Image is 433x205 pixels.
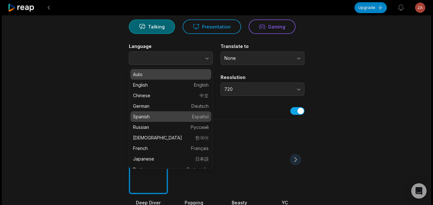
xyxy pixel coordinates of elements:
[133,124,209,130] p: Russian
[221,43,304,49] label: Translate to
[133,145,209,152] p: French
[133,166,209,173] p: Portuguese
[200,92,209,99] span: 中文
[133,82,209,88] p: English
[221,83,304,96] button: 720
[249,20,296,34] button: Gaming
[129,20,175,34] button: Talking
[192,113,209,120] span: Español
[224,86,292,92] span: 720
[194,82,209,88] span: English
[133,155,209,162] p: Japanese
[183,20,241,34] button: Presentation
[221,75,304,80] label: Resolution
[133,92,209,99] p: Chinese
[133,134,209,141] p: [DEMOGRAPHIC_DATA]
[191,124,209,130] span: Русский
[133,103,209,109] p: German
[187,166,209,173] span: Português
[411,183,427,199] div: Open Intercom Messenger
[191,145,209,152] span: Français
[129,43,213,49] label: Language
[195,155,209,162] span: 日本語
[133,71,209,78] p: Auto
[224,55,292,61] span: None
[191,103,209,109] span: Deutsch
[354,2,387,13] button: Upgrade
[133,113,209,120] p: Spanish
[195,134,209,141] span: 한국어
[221,51,304,65] button: None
